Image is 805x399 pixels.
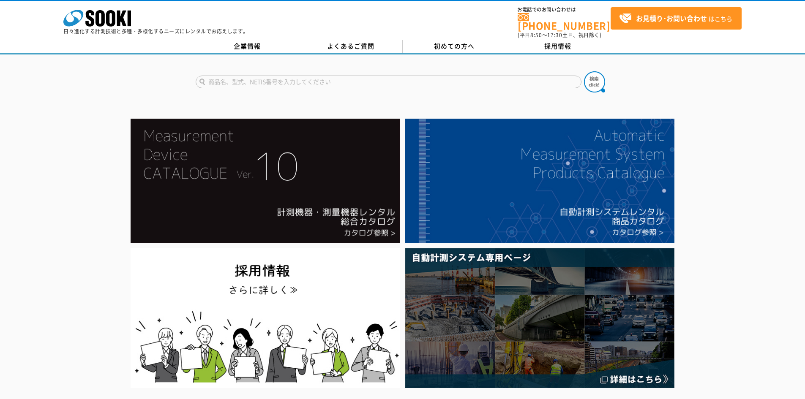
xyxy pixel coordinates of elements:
[131,119,400,243] img: Catalog Ver10
[196,40,299,53] a: 企業情報
[518,31,601,39] span: (平日 ～ 土日、祝日除く)
[196,76,581,88] input: 商品名、型式、NETIS番号を入力してください
[636,13,707,23] strong: お見積り･お問い合わせ
[518,13,611,30] a: [PHONE_NUMBER]
[131,248,400,388] img: SOOKI recruit
[584,71,605,92] img: btn_search.png
[405,119,674,243] img: 自動計測システムカタログ
[506,40,610,53] a: 採用情報
[611,7,742,30] a: お見積り･お問い合わせはこちら
[547,31,562,39] span: 17:30
[619,12,732,25] span: はこちら
[518,7,611,12] span: お電話でのお問い合わせは
[530,31,542,39] span: 8:50
[405,248,674,388] img: 自動計測システム専用ページ
[63,29,248,34] p: 日々進化する計測技術と多種・多様化するニーズにレンタルでお応えします。
[403,40,506,53] a: 初めての方へ
[299,40,403,53] a: よくあるご質問
[434,41,475,51] span: 初めての方へ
